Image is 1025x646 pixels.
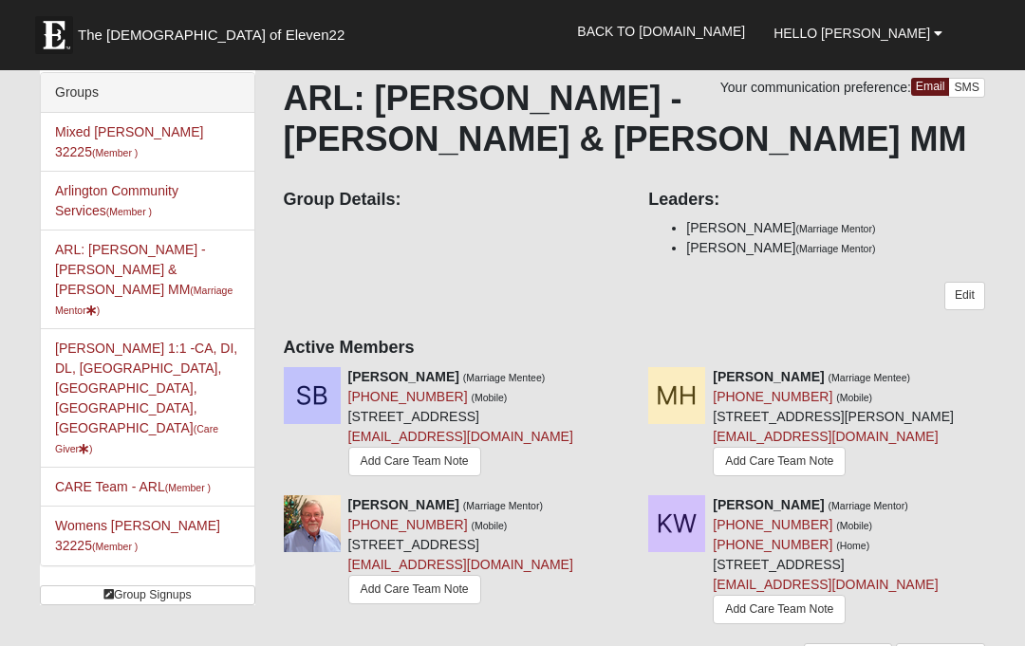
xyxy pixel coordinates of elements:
[720,80,911,95] span: Your communication preference:
[348,369,459,384] strong: [PERSON_NAME]
[463,500,543,511] small: (Marriage Mentor)
[55,479,211,494] a: CARE Team - ARL(Member )
[836,520,872,531] small: (Mobile)
[713,537,832,552] a: [PHONE_NUMBER]
[55,124,203,159] a: Mixed [PERSON_NAME] 32225(Member )
[713,389,832,404] a: [PHONE_NUMBER]
[348,517,468,532] a: [PHONE_NUMBER]
[911,78,950,96] a: Email
[463,372,545,383] small: (Marriage Mentee)
[284,338,986,359] h4: Active Members
[348,389,468,404] a: [PHONE_NUMBER]
[948,78,985,98] a: SMS
[284,190,621,211] h4: Group Details:
[55,341,237,455] a: [PERSON_NAME] 1:1 -CA, DI, DL, [GEOGRAPHIC_DATA], [GEOGRAPHIC_DATA], [GEOGRAPHIC_DATA], [GEOGRAPH...
[165,482,211,493] small: (Member )
[713,367,954,481] div: [STREET_ADDRESS][PERSON_NAME]
[713,595,846,624] a: Add Care Team Note
[471,520,507,531] small: (Mobile)
[348,497,459,512] strong: [PERSON_NAME]
[106,206,152,217] small: (Member )
[26,7,405,54] a: The [DEMOGRAPHIC_DATA] of Eleven22
[348,575,481,604] a: Add Care Team Note
[836,540,869,551] small: (Home)
[348,429,573,444] a: [EMAIL_ADDRESS][DOMAIN_NAME]
[759,9,957,57] a: Hello [PERSON_NAME]
[284,78,986,159] h1: ARL: [PERSON_NAME] - [PERSON_NAME] & [PERSON_NAME] MM
[829,372,910,383] small: (Marriage Mentee)
[686,238,985,258] li: [PERSON_NAME]
[829,500,908,511] small: (Marriage Mentor)
[944,282,985,309] a: Edit
[348,447,481,476] a: Add Care Team Note
[55,183,178,218] a: Arlington Community Services(Member )
[686,218,985,238] li: [PERSON_NAME]
[713,495,938,629] div: [STREET_ADDRESS]
[471,392,507,403] small: (Mobile)
[795,223,875,234] small: (Marriage Mentor)
[836,392,872,403] small: (Mobile)
[55,242,233,317] a: ARL: [PERSON_NAME] - [PERSON_NAME] & [PERSON_NAME] MM(Marriage Mentor)
[92,147,138,158] small: (Member )
[348,367,573,481] div: [STREET_ADDRESS]
[348,495,573,609] div: [STREET_ADDRESS]
[795,243,875,254] small: (Marriage Mentor)
[55,518,220,553] a: Womens [PERSON_NAME] 32225(Member )
[713,497,824,512] strong: [PERSON_NAME]
[40,585,255,605] a: Group Signups
[713,517,832,532] a: [PHONE_NUMBER]
[713,429,938,444] a: [EMAIL_ADDRESS][DOMAIN_NAME]
[348,557,573,572] a: [EMAIL_ADDRESS][DOMAIN_NAME]
[563,8,759,55] a: Back to [DOMAIN_NAME]
[41,73,254,113] div: Groups
[648,190,985,211] h4: Leaders:
[773,26,930,41] span: Hello [PERSON_NAME]
[78,26,345,45] span: The [DEMOGRAPHIC_DATA] of Eleven22
[35,16,73,54] img: Eleven22 logo
[713,447,846,476] a: Add Care Team Note
[713,369,824,384] strong: [PERSON_NAME]
[92,541,138,552] small: (Member )
[713,577,938,592] a: [EMAIL_ADDRESS][DOMAIN_NAME]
